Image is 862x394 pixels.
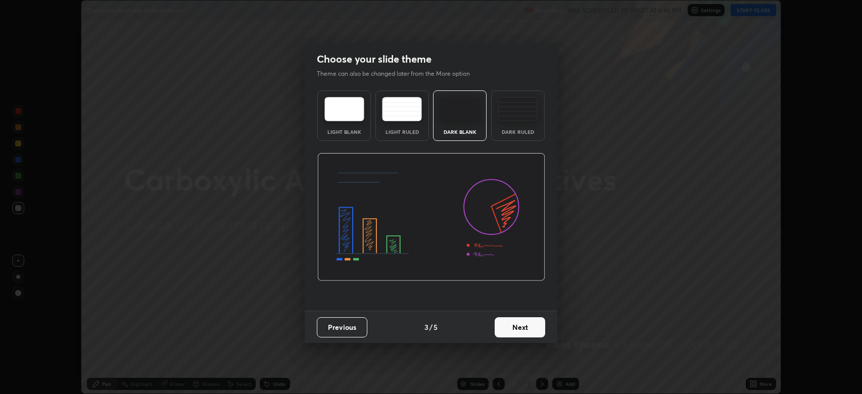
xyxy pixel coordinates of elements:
h4: 5 [434,322,438,332]
p: Theme can also be changed later from the More option [317,69,481,78]
div: Light Ruled [382,129,422,134]
img: darkRuledTheme.de295e13.svg [498,97,538,121]
div: Dark Ruled [498,129,538,134]
img: darkTheme.f0cc69e5.svg [440,97,480,121]
img: lightTheme.e5ed3b09.svg [324,97,364,121]
img: darkThemeBanner.d06ce4a2.svg [317,153,545,281]
button: Previous [317,317,367,337]
div: Dark Blank [440,129,480,134]
img: lightRuledTheme.5fabf969.svg [382,97,422,121]
button: Next [495,317,545,337]
div: Light Blank [324,129,364,134]
h4: 3 [424,322,428,332]
h2: Choose your slide theme [317,53,432,66]
h4: / [429,322,433,332]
